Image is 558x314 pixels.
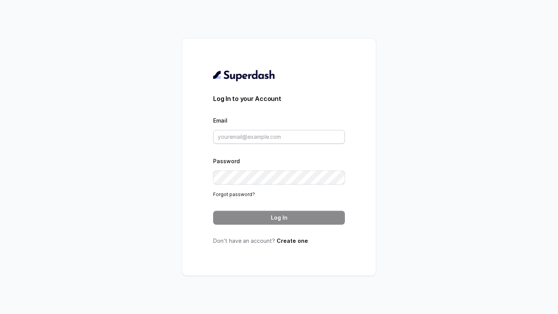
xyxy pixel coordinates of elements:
button: Log In [213,211,345,225]
label: Email [213,117,227,124]
a: Forgot password? [213,191,255,197]
p: Don’t have an account? [213,237,345,245]
img: light.svg [213,69,276,82]
a: Create one [277,237,308,244]
label: Password [213,158,240,164]
input: youremail@example.com [213,130,345,144]
h3: Log In to your Account [213,94,345,103]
